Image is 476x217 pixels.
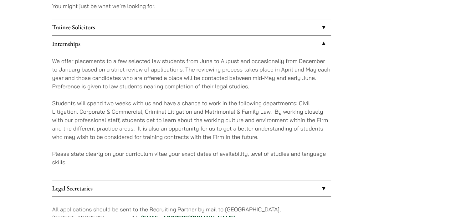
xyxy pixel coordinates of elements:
a: Trainee Solicitors [52,19,331,35]
p: Students will spend two weeks with us and have a chance to work in the following departments: Civ... [52,99,331,141]
p: Please state clearly on your curriculum vitae your exact dates of availability, level of studies ... [52,150,331,166]
a: Legal Secretaries [52,180,331,196]
div: Internships [52,52,331,180]
p: We offer placements to a few selected law students from June to August and occasionally from Dece... [52,57,331,91]
p: You might just be what we’re looking for. [52,2,331,10]
a: Internships [52,36,331,52]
